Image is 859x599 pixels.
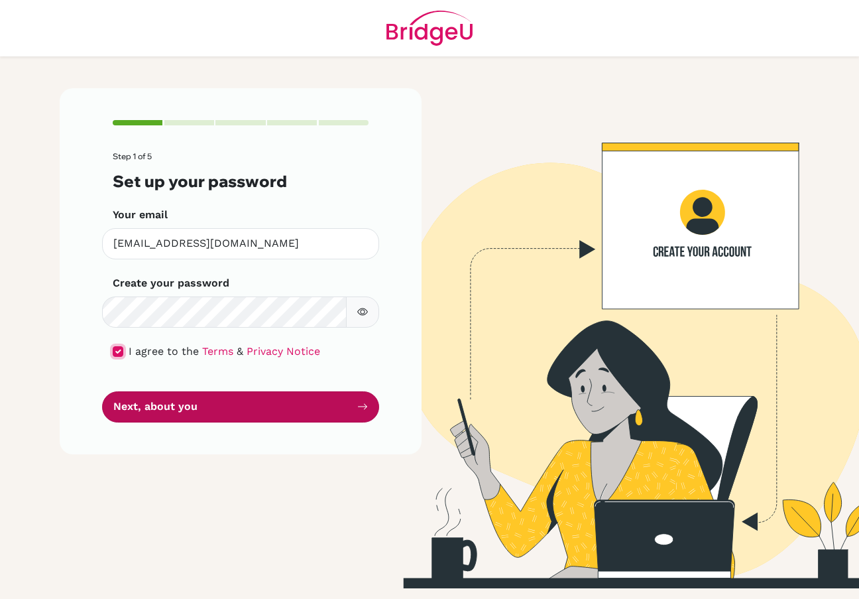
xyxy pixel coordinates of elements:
span: Step 1 of 5 [113,151,152,161]
span: I agree to the [129,345,199,358]
button: Next, about you [102,391,379,423]
label: Create your password [113,275,229,291]
h3: Set up your password [113,172,369,191]
label: Your email [113,207,168,223]
input: Insert your email* [102,228,379,259]
a: Privacy Notice [247,345,320,358]
a: Terms [202,345,233,358]
span: & [237,345,243,358]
